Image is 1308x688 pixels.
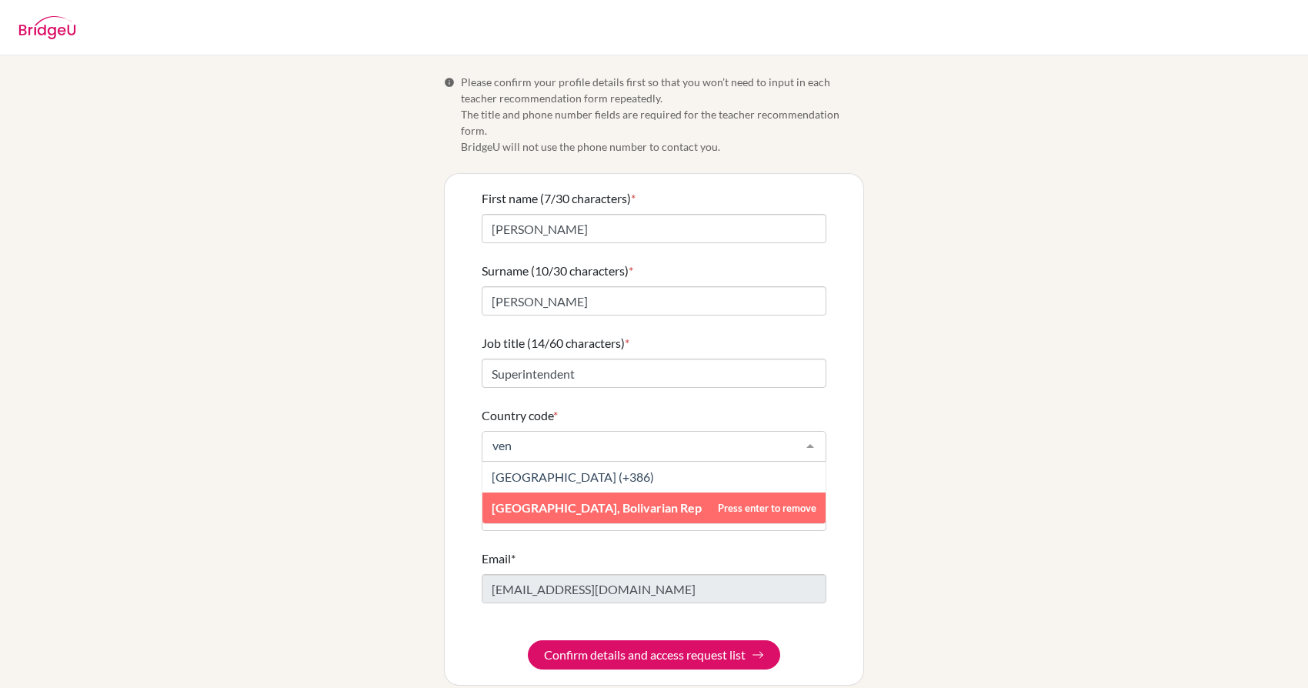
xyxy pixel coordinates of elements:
[482,189,636,208] label: First name (7/30 characters)
[752,649,764,661] img: Arrow right
[18,16,76,39] img: BridgeU logo
[482,334,629,352] label: Job title (14/60 characters)
[492,469,654,484] span: [GEOGRAPHIC_DATA] (+386)
[489,438,795,453] input: Select a code
[482,406,558,425] label: Country code
[461,74,864,155] span: Please confirm your profile details first so that you won’t need to input in each teacher recomme...
[528,640,780,670] button: Confirm details and access request list
[482,286,826,316] input: Enter your surname
[492,500,772,515] span: [GEOGRAPHIC_DATA], Bolivarian Republic of (+58)
[482,262,633,280] label: Surname (10/30 characters)
[482,359,826,388] input: Enter your job title
[482,549,516,568] label: Email*
[482,214,826,243] input: Enter your first name
[444,77,455,88] span: Info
